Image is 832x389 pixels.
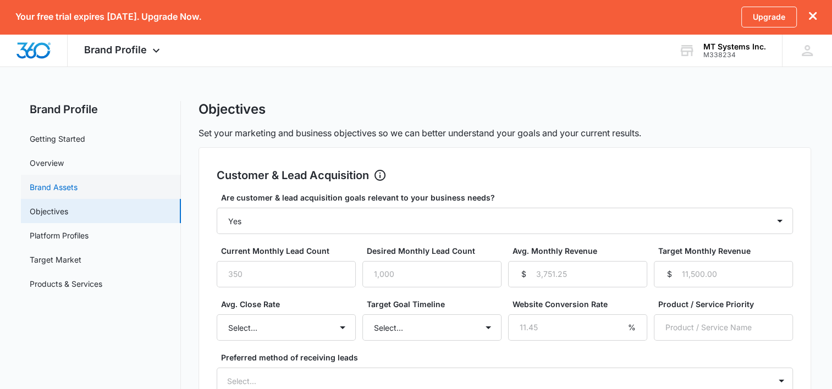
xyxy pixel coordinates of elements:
[660,261,678,287] div: $
[68,34,179,66] div: Brand Profile
[741,7,797,27] a: Upgrade
[654,261,793,287] input: 11,500.00
[513,298,652,310] label: Website Conversion Rate
[221,352,797,363] label: Preferred method of receiving leads
[658,298,797,310] label: Product / Service Priority
[30,254,81,265] a: Target Market
[217,167,369,184] h2: Customer & Lead Acquisition
[221,192,797,203] label: Are customer & lead acquisition goals relevant to your business needs?
[658,245,797,257] label: Target Monthly Revenue
[367,298,506,310] label: Target Goal Timeline
[199,126,811,140] p: Set your marketing and business objectives so we can better understand your goals and your curren...
[221,298,360,310] label: Avg. Close Rate
[809,12,817,22] button: dismiss this dialog
[30,230,89,241] a: Platform Profiles
[654,314,793,341] input: Product / Service Name
[367,245,506,257] label: Desired Monthly Lead Count
[623,314,641,341] div: %
[84,44,147,55] span: Brand Profile
[30,181,78,193] a: Brand Assets
[221,245,360,257] label: Current Monthly Lead Count
[508,261,647,287] input: 3,751.25
[199,101,266,118] h1: Objectives
[30,157,64,169] a: Overview
[217,261,356,287] input: 350
[508,314,647,341] input: 11.45
[21,101,181,118] h2: Brand Profile
[30,205,68,217] a: Objectives
[362,261,502,287] input: 1,000
[515,261,532,287] div: $
[15,12,201,22] p: Your free trial expires [DATE]. Upgrade Now.
[703,51,766,59] div: account id
[30,133,85,145] a: Getting Started
[513,245,652,257] label: Avg. Monthly Revenue
[703,42,766,51] div: account name
[30,278,102,290] a: Products & Services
